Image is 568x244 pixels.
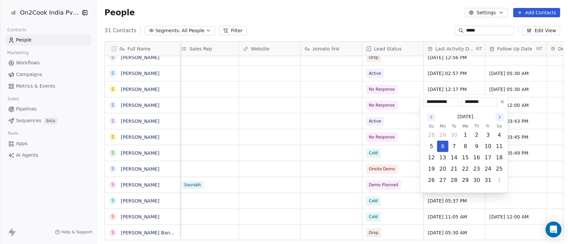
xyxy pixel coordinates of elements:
[471,123,482,129] th: Thursday
[437,123,448,129] th: Monday
[449,175,459,186] button: Tuesday, October 28th, 2025
[494,130,504,140] button: Saturday, October 4th, 2025
[437,164,448,174] button: Monday, October 20th, 2025
[448,123,460,129] th: Tuesday
[460,123,471,129] th: Wednesday
[426,130,437,140] button: Sunday, September 28th, 2025
[426,175,437,186] button: Sunday, October 26th, 2025
[458,113,473,120] span: [DATE]
[471,175,482,186] button: Thursday, October 30th, 2025
[482,130,493,140] button: Friday, October 3rd, 2025
[494,175,504,186] button: Saturday, November 1st, 2025
[437,141,448,152] button: Today, Monday, October 6th, 2025, selected
[471,141,482,152] button: Thursday, October 9th, 2025
[437,175,448,186] button: Monday, October 27th, 2025
[493,123,505,129] th: Saturday
[426,152,437,163] button: Sunday, October 12th, 2025
[426,164,437,174] button: Sunday, October 19th, 2025
[449,141,459,152] button: Tuesday, October 7th, 2025
[449,152,459,163] button: Tuesday, October 14th, 2025
[449,164,459,174] button: Tuesday, October 21st, 2025
[494,141,504,152] button: Saturday, October 11th, 2025
[494,152,504,163] button: Saturday, October 18th, 2025
[449,130,459,140] button: Tuesday, September 30th, 2025
[482,164,493,174] button: Friday, October 24th, 2025
[471,130,482,140] button: Thursday, October 2nd, 2025
[482,141,493,152] button: Friday, October 10th, 2025
[437,152,448,163] button: Monday, October 13th, 2025
[471,152,482,163] button: Thursday, October 16th, 2025
[426,123,437,129] th: Sunday
[494,164,504,174] button: Saturday, October 25th, 2025
[460,130,471,140] button: Wednesday, October 1st, 2025
[482,123,493,129] th: Friday
[437,130,448,140] button: Monday, September 29th, 2025
[460,152,471,163] button: Wednesday, October 15th, 2025
[495,113,503,121] button: Go to the Next Month
[426,141,437,152] button: Sunday, October 5th, 2025
[427,113,435,121] button: Go to the Previous Month
[460,141,471,152] button: Wednesday, October 8th, 2025
[460,164,471,174] button: Wednesday, October 22nd, 2025
[482,152,493,163] button: Friday, October 17th, 2025
[482,175,493,186] button: Friday, October 31st, 2025
[471,164,482,174] button: Thursday, October 23rd, 2025
[460,175,471,186] button: Wednesday, October 29th, 2025
[426,123,505,186] table: October 2025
